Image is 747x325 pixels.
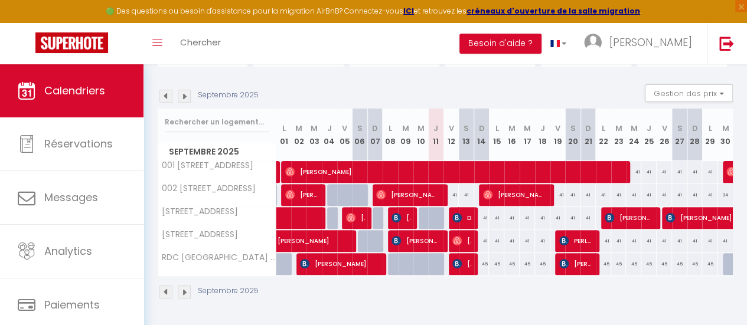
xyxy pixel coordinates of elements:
[672,230,687,252] div: 41
[346,206,366,229] span: [PERSON_NAME]
[285,183,319,206] span: [PERSON_NAME]
[389,123,392,134] abbr: L
[44,83,105,98] span: Calendriers
[630,123,637,134] abbr: M
[657,109,672,161] th: 26
[687,161,703,183] div: 41
[376,183,440,206] span: [PERSON_NAME]
[403,6,414,16] a: ICI
[647,123,651,134] abbr: J
[35,32,108,53] img: Super Booking
[615,123,622,134] abbr: M
[585,123,591,134] abbr: D
[459,34,542,54] button: Besoin d'aide ?
[626,109,641,161] th: 24
[327,123,332,134] abbr: J
[464,123,469,134] abbr: S
[44,190,98,205] span: Messages
[657,230,672,252] div: 41
[398,109,413,161] th: 09
[160,253,278,262] span: RDC [GEOGRAPHIC_DATA] Romans
[342,123,347,134] abbr: V
[626,161,641,183] div: 41
[483,183,547,206] span: [PERSON_NAME]
[276,109,292,161] th: 01
[535,207,550,229] div: 41
[158,143,276,160] span: Septembre 2025
[687,230,703,252] div: 41
[609,35,692,50] span: [PERSON_NAME]
[504,207,520,229] div: 41
[661,123,667,134] abbr: V
[452,206,472,229] span: Dorothée GRIBOUVAL
[160,230,238,239] span: [STREET_ADDRESS]
[474,230,490,252] div: 41
[596,184,611,206] div: 41
[504,253,520,275] div: 45
[641,253,657,275] div: 45
[198,90,259,101] p: Septembre 2025
[722,123,729,134] abbr: M
[171,23,230,64] a: Chercher
[433,123,438,134] abbr: J
[383,109,398,161] th: 08
[611,109,627,161] th: 23
[550,207,566,229] div: 41
[474,253,490,275] div: 45
[672,161,687,183] div: 41
[198,285,259,297] p: Septembre 2025
[691,123,697,134] abbr: D
[337,109,353,161] th: 05
[443,109,459,161] th: 12
[402,123,409,134] abbr: M
[291,109,306,161] th: 02
[44,297,100,312] span: Paiements
[565,184,580,206] div: 41
[657,161,672,183] div: 41
[702,109,717,161] th: 29
[641,161,657,183] div: 41
[570,123,576,134] abbr: S
[702,184,717,206] div: 41
[508,123,516,134] abbr: M
[504,109,520,161] th: 16
[717,109,733,161] th: 30
[295,123,302,134] abbr: M
[702,230,717,252] div: 41
[459,184,474,206] div: 41
[392,206,411,229] span: [PERSON_NAME]
[474,207,490,229] div: 41
[540,123,545,134] abbr: J
[452,252,472,275] span: [PERSON_NAME]
[489,230,504,252] div: 41
[520,253,535,275] div: 45
[285,160,615,183] span: [PERSON_NAME]
[520,230,535,252] div: 41
[452,229,472,252] span: [PERSON_NAME]
[672,184,687,206] div: 41
[565,207,580,229] div: 41
[180,36,221,48] span: Chercher
[687,109,703,161] th: 28
[596,253,611,275] div: 45
[702,161,717,183] div: 41
[550,184,566,206] div: 41
[413,109,429,161] th: 10
[672,253,687,275] div: 45
[626,253,641,275] div: 45
[641,184,657,206] div: 41
[524,123,531,134] abbr: M
[479,123,485,134] abbr: D
[672,109,687,161] th: 27
[559,252,593,275] span: [PERSON_NAME]
[677,123,682,134] abbr: S
[687,253,703,275] div: 45
[657,253,672,275] div: 45
[687,184,703,206] div: 41
[645,84,733,102] button: Gestion des prix
[44,136,113,151] span: Réservations
[392,229,441,252] span: [PERSON_NAME]
[580,184,596,206] div: 41
[520,207,535,229] div: 41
